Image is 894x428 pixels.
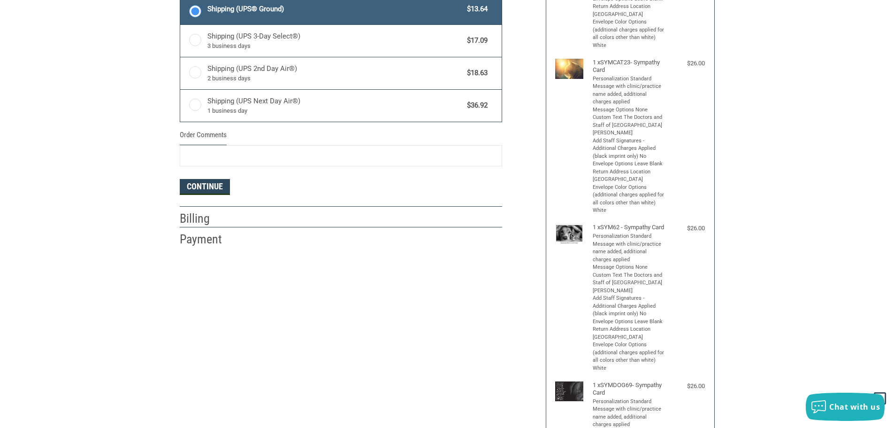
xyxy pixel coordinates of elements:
h2: Payment [180,232,235,247]
li: Envelope Color Options (additional charges applied for all colors other than white) White [593,184,665,215]
button: Chat with us [806,393,885,421]
legend: Order Comments [180,130,227,145]
h2: Billing [180,211,235,226]
div: $26.00 [667,59,705,68]
span: Shipping (UPS 3-Day Select®) [207,31,463,51]
span: 1 business day [207,106,463,116]
span: 3 business days [207,41,463,51]
span: 2 business days [207,74,463,83]
span: Shipping (UPS® Ground) [207,4,463,15]
span: $17.09 [463,35,488,46]
span: $18.63 [463,68,488,78]
li: Envelope Options Leave Blank [593,318,665,326]
span: $13.64 [463,4,488,15]
h4: 1 x SYMDOG69- Sympathy Card [593,381,665,397]
span: Shipping (UPS Next Day Air®) [207,96,463,116]
li: Return Address Location [GEOGRAPHIC_DATA] [593,3,665,18]
li: Add Staff Signatures - Additional Charges Applied (black imprint only) No [593,137,665,161]
div: $26.00 [667,381,705,391]
span: $36.92 [463,100,488,111]
li: Message Options None [593,264,665,272]
span: Chat with us [829,402,880,412]
li: Add Staff Signatures - Additional Charges Applied (black imprint only) No [593,295,665,318]
div: $26.00 [667,224,705,233]
li: Custom Text The Doctors and Staff of [GEOGRAPHIC_DATA][PERSON_NAME] [593,114,665,137]
h4: 1 x SYMCAT23- Sympathy Card [593,59,665,74]
li: Return Address Location [GEOGRAPHIC_DATA] [593,326,665,341]
li: Envelope Color Options (additional charges applied for all colors other than white) White [593,18,665,49]
li: Message Options None [593,106,665,114]
li: Custom Text The Doctors and Staff of [GEOGRAPHIC_DATA][PERSON_NAME] [593,272,665,295]
span: Shipping (UPS 2nd Day Air®) [207,63,463,83]
li: Envelope Color Options (additional charges applied for all colors other than white) White [593,341,665,372]
li: Personalization Standard Message with clinic/practice name added, additional charges applied [593,75,665,106]
li: Return Address Location [GEOGRAPHIC_DATA] [593,168,665,184]
li: Envelope Options Leave Blank [593,160,665,168]
h4: 1 x SYM62 - Sympathy Card [593,224,665,231]
li: Personalization Standard Message with clinic/practice name added, additional charges applied [593,233,665,264]
button: Continue [180,179,230,195]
